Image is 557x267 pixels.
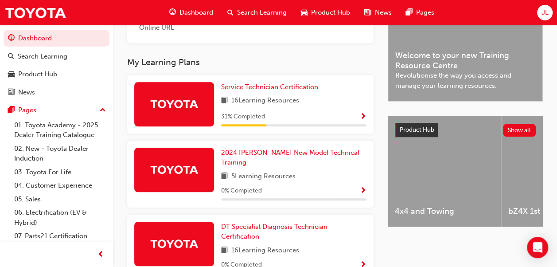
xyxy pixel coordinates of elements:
a: Service Technician Certification [221,82,322,92]
button: Show Progress [360,185,366,196]
span: Service Technician Certification [221,83,318,91]
img: Trak [4,3,66,23]
button: Pages [4,102,109,118]
span: 5 Learning Resources [231,171,296,182]
span: 2024 [PERSON_NAME] New Model Technical Training [221,149,359,167]
a: 07. Parts21 Certification [11,229,109,243]
img: Trak [150,161,199,177]
span: JL [541,8,548,18]
span: Dashboard [179,8,213,18]
button: DashboardSearch LearningProduct HubNews [4,28,109,102]
span: guage-icon [8,35,15,43]
button: Show all [503,124,536,137]
a: Product HubShow all [395,123,536,137]
span: News [374,8,391,18]
a: DT Specialist Diagnosis Technician Certification [221,222,366,242]
span: Show Progress [360,113,366,121]
span: DT Specialist Diagnosis Technician Certification [221,223,327,241]
span: Revolutionise the way you access and manage your learning resources. [395,71,535,90]
div: News [18,87,35,98]
span: Search Learning [237,8,287,18]
img: Trak [150,236,199,251]
span: book-icon [221,171,228,182]
h3: My Learning Plans [127,57,374,67]
span: car-icon [301,7,308,18]
span: car-icon [8,71,15,79]
a: News [4,84,109,101]
a: Search Learning [4,48,109,65]
span: search-icon [8,53,14,61]
span: book-icon [221,95,228,106]
a: search-iconSearch Learning [220,4,294,22]
span: Welcome to your new Training Resource Centre [395,51,535,71]
span: search-icon [227,7,234,18]
a: 2024 [PERSON_NAME] New Model Technical Training [221,148,366,168]
span: Show Progress [360,187,366,195]
span: Product Hub [311,8,350,18]
a: 01. Toyota Academy - 2025 Dealer Training Catalogue [11,118,109,142]
span: 31 % Completed [221,112,265,122]
a: Dashboard [4,30,109,47]
a: 03. Toyota For Life [11,165,109,179]
div: Open Intercom Messenger [527,237,548,258]
span: news-icon [364,7,371,18]
a: news-iconNews [357,4,398,22]
a: 4x4 and Towing [388,116,501,227]
a: 02. New - Toyota Dealer Induction [11,142,109,165]
a: pages-iconPages [398,4,441,22]
span: up-icon [100,105,106,116]
div: Pages [18,105,36,115]
a: Product Hub [4,66,109,82]
span: news-icon [8,89,15,97]
span: Product Hub [400,126,434,133]
span: guage-icon [169,7,176,18]
span: prev-icon [97,249,104,260]
span: Online URL [134,23,179,33]
div: Search Learning [18,51,67,62]
a: car-iconProduct Hub [294,4,357,22]
span: 0 % Completed [221,186,262,196]
span: 4x4 and Towing [395,206,494,216]
span: 16 Learning Resources [231,245,299,256]
a: 05. Sales [11,192,109,206]
button: Show Progress [360,111,366,122]
img: Trak [150,96,199,111]
span: pages-icon [405,7,412,18]
div: Product Hub [18,69,57,79]
span: book-icon [221,245,228,256]
a: guage-iconDashboard [162,4,220,22]
a: 04. Customer Experience [11,179,109,192]
a: 06. Electrification (EV & Hybrid) [11,206,109,229]
button: JL [537,5,553,20]
span: Pages [416,8,434,18]
span: 16 Learning Resources [231,95,299,106]
span: pages-icon [8,106,15,114]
